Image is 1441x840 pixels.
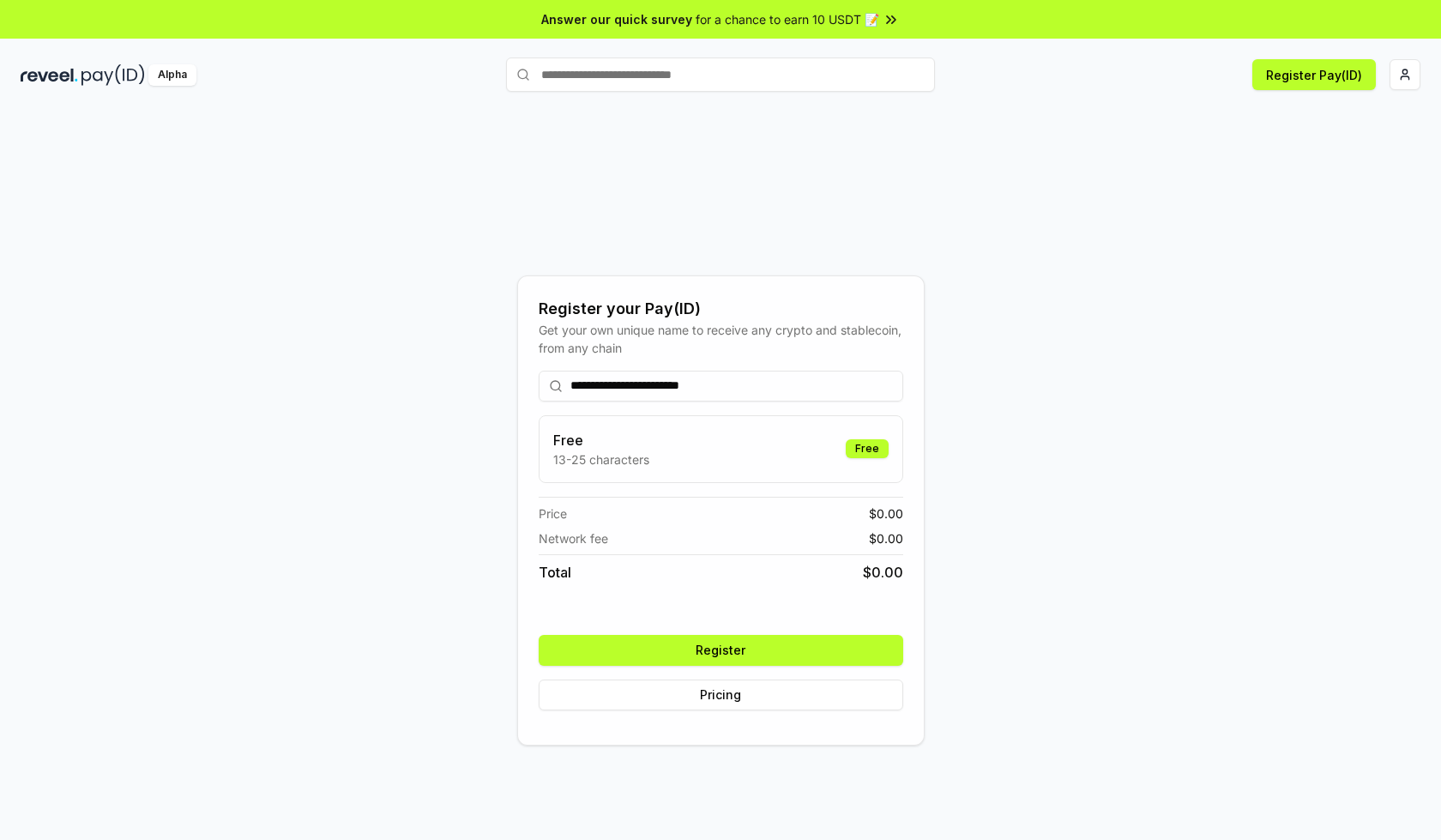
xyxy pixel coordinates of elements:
span: Price [539,505,567,523]
button: Pricing [539,680,903,710]
div: Alpha [148,64,196,86]
img: reveel_dark [21,64,78,86]
span: $ 0.00 [869,529,903,547]
span: for a chance to earn 10 USDT 📝 [696,10,879,28]
h3: Free [553,430,649,450]
div: Free [846,439,889,458]
span: Answer our quick survey [541,10,692,28]
img: pay_id [81,64,145,86]
span: $ 0.00 [863,562,903,583]
button: Register [539,635,903,666]
span: Network fee [539,529,608,547]
span: Total [539,562,571,583]
div: Register your Pay(ID) [539,297,903,321]
button: Register Pay(ID) [1252,59,1376,90]
span: $ 0.00 [869,505,903,523]
p: 13-25 characters [553,450,649,468]
div: Get your own unique name to receive any crypto and stablecoin, from any chain [539,321,903,357]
